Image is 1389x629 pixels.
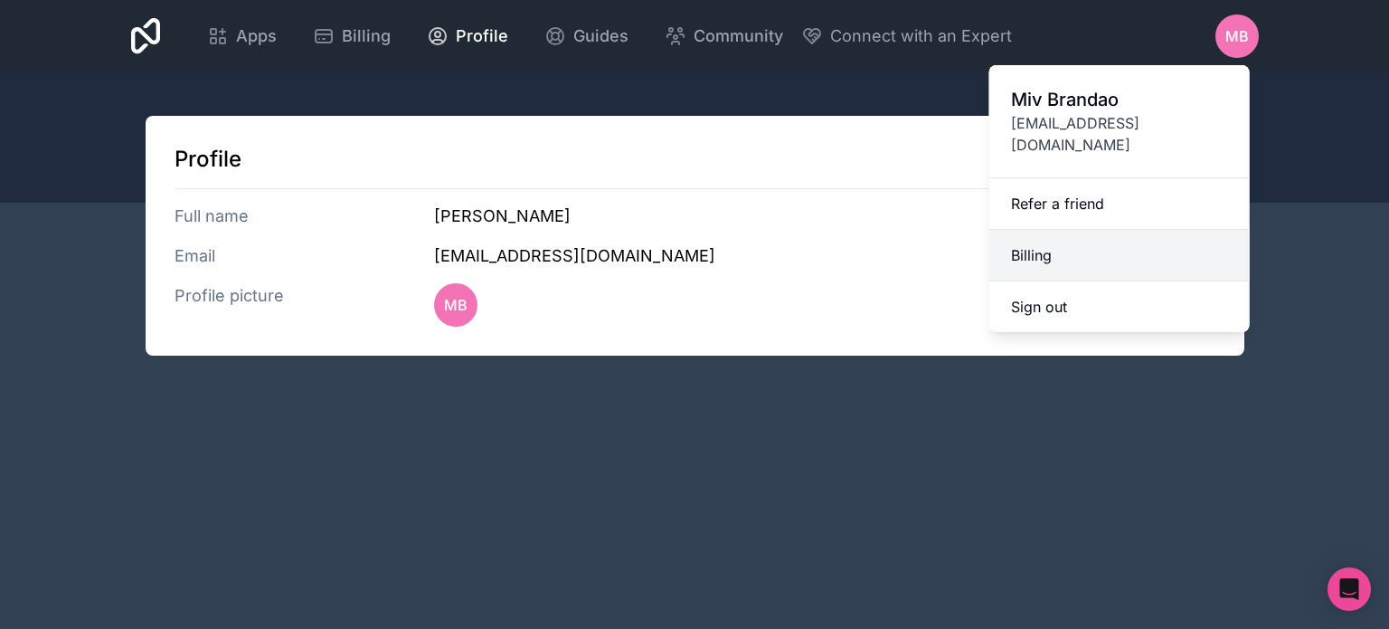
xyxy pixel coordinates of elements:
[193,16,291,56] a: Apps
[412,16,523,56] a: Profile
[694,24,783,49] span: Community
[989,281,1250,332] button: Sign out
[1225,25,1249,47] span: MB
[434,243,1214,269] h3: [EMAIL_ADDRESS][DOMAIN_NAME]
[989,178,1250,230] a: Refer a friend
[342,24,391,49] span: Billing
[236,24,277,49] span: Apps
[434,204,1214,229] h3: [PERSON_NAME]
[1011,87,1228,112] span: Miv Brandao
[1328,567,1371,611] div: Open Intercom Messenger
[530,16,643,56] a: Guides
[573,24,628,49] span: Guides
[175,145,1215,174] h1: Profile
[650,16,798,56] a: Community
[1011,112,1228,156] span: [EMAIL_ADDRESS][DOMAIN_NAME]
[456,24,508,49] span: Profile
[801,24,1012,49] button: Connect with an Expert
[175,283,435,327] h3: Profile picture
[989,230,1250,281] a: Billing
[830,24,1012,49] span: Connect with an Expert
[175,243,435,269] h3: Email
[175,204,435,229] h3: Full name
[298,16,405,56] a: Billing
[444,294,468,316] span: MB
